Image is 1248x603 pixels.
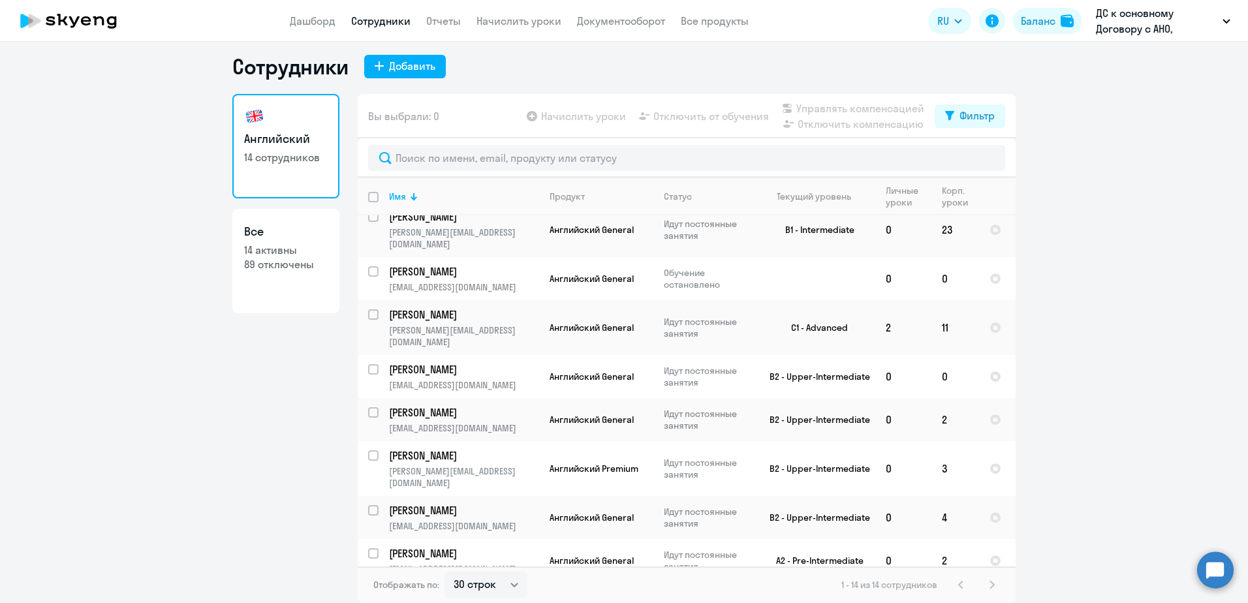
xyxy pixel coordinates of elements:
[244,131,328,147] h3: Английский
[389,209,538,224] a: [PERSON_NAME]
[244,243,328,257] p: 14 активны
[681,14,749,27] a: Все продукты
[389,520,538,532] p: [EMAIL_ADDRESS][DOMAIN_NAME]
[577,14,665,27] a: Документооборот
[244,223,328,240] h3: Все
[875,539,931,582] td: 0
[232,54,349,80] h1: Сотрудники
[931,398,979,441] td: 2
[389,209,537,224] p: [PERSON_NAME]
[550,191,585,202] div: Продукт
[937,13,949,29] span: RU
[754,441,875,496] td: B2 - Upper-Intermediate
[232,209,339,313] a: Все14 активны89 отключены
[244,257,328,271] p: 89 отключены
[664,218,753,241] p: Идут постоянные занятия
[550,555,634,566] span: Английский General
[389,281,538,293] p: [EMAIL_ADDRESS][DOMAIN_NAME]
[1089,5,1237,37] button: ДС к основному Договору с АНО, ХАЙДЕЛЬБЕРГЦЕМЕНТ РУС, ООО
[550,224,634,236] span: Английский General
[389,405,537,420] p: [PERSON_NAME]
[664,408,753,431] p: Идут постоянные занятия
[389,324,538,348] p: [PERSON_NAME][EMAIL_ADDRESS][DOMAIN_NAME]
[754,300,875,355] td: C1 - Advanced
[389,546,538,561] a: [PERSON_NAME]
[389,448,537,463] p: [PERSON_NAME]
[368,108,439,124] span: Вы выбрали: 0
[754,496,875,539] td: B2 - Upper-Intermediate
[886,185,919,208] div: Личные уроки
[942,185,968,208] div: Корп. уроки
[1013,8,1082,34] button: Балансbalance
[754,355,875,398] td: B2 - Upper-Intermediate
[764,191,875,202] div: Текущий уровень
[664,506,753,529] p: Идут постоянные занятия
[931,441,979,496] td: 3
[368,145,1005,171] input: Поиск по имени, email, продукту или статусу
[754,202,875,257] td: B1 - Intermediate
[389,379,538,391] p: [EMAIL_ADDRESS][DOMAIN_NAME]
[389,503,538,518] a: [PERSON_NAME]
[550,414,634,425] span: Английский General
[931,496,979,539] td: 4
[550,191,653,202] div: Продукт
[550,371,634,382] span: Английский General
[935,104,1005,128] button: Фильтр
[389,422,538,434] p: [EMAIL_ADDRESS][DOMAIN_NAME]
[389,191,538,202] div: Имя
[931,300,979,355] td: 11
[389,264,538,279] a: [PERSON_NAME]
[664,191,692,202] div: Статус
[389,307,538,322] a: [PERSON_NAME]
[875,202,931,257] td: 0
[664,365,753,388] p: Идут постоянные занятия
[841,579,937,591] span: 1 - 14 из 14 сотрудников
[931,355,979,398] td: 0
[875,398,931,441] td: 0
[931,202,979,257] td: 23
[373,579,439,591] span: Отображать по:
[351,14,411,27] a: Сотрудники
[389,465,538,489] p: [PERSON_NAME][EMAIL_ADDRESS][DOMAIN_NAME]
[364,55,446,78] button: Добавить
[1061,14,1074,27] img: balance
[389,226,538,250] p: [PERSON_NAME][EMAIL_ADDRESS][DOMAIN_NAME]
[550,512,634,523] span: Английский General
[389,546,537,561] p: [PERSON_NAME]
[875,257,931,300] td: 0
[389,362,537,377] p: [PERSON_NAME]
[389,307,537,322] p: [PERSON_NAME]
[232,94,339,198] a: Английский14 сотрудников
[875,441,931,496] td: 0
[875,300,931,355] td: 2
[664,549,753,572] p: Идут постоянные занятия
[389,58,435,74] div: Добавить
[875,355,931,398] td: 0
[550,463,638,474] span: Английский Premium
[389,405,538,420] a: [PERSON_NAME]
[389,191,406,202] div: Имя
[1021,13,1055,29] div: Баланс
[389,264,537,279] p: [PERSON_NAME]
[664,267,753,290] p: Обучение остановлено
[244,150,328,164] p: 14 сотрудников
[1096,5,1217,37] p: ДС к основному Договору с АНО, ХАЙДЕЛЬБЕРГЦЕМЕНТ РУС, ООО
[875,496,931,539] td: 0
[664,191,753,202] div: Статус
[476,14,561,27] a: Начислить уроки
[959,108,995,123] div: Фильтр
[389,448,538,463] a: [PERSON_NAME]
[931,539,979,582] td: 2
[389,503,537,518] p: [PERSON_NAME]
[290,14,335,27] a: Дашборд
[886,185,931,208] div: Личные уроки
[777,191,851,202] div: Текущий уровень
[931,257,979,300] td: 0
[928,8,971,34] button: RU
[754,398,875,441] td: B2 - Upper-Intermediate
[550,322,634,333] span: Английский General
[389,563,538,575] p: [EMAIL_ADDRESS][DOMAIN_NAME]
[664,316,753,339] p: Идут постоянные занятия
[664,457,753,480] p: Идут постоянные занятия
